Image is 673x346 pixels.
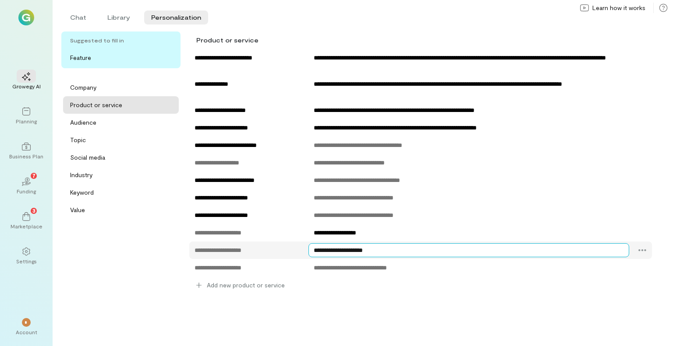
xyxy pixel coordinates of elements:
[70,171,92,179] div: Industry
[11,65,42,97] a: Growegy AI
[16,329,37,336] div: Account
[70,188,94,197] div: Keyword
[16,118,37,125] div: Planning
[63,10,93,24] li: Chat
[11,311,42,343] div: *Account
[11,135,42,167] a: Business Plan
[11,223,43,230] div: Marketplace
[11,205,42,237] a: Marketplace
[592,3,645,12] span: Learn how it works
[32,206,35,214] span: 3
[207,281,285,290] span: Add new product or service
[70,153,105,162] div: Social media
[196,36,259,45] div: Product or service
[17,188,36,195] div: Funding
[70,83,96,92] div: Company
[12,83,41,90] div: Growegy AI
[63,35,179,45] div: Suggested to fill in
[70,206,85,214] div: Value
[16,258,37,265] div: Settings
[70,136,86,144] div: Topic
[9,153,43,160] div: Business Plan
[70,101,122,109] div: Product or service
[11,240,42,272] a: Settings
[32,171,35,179] span: 7
[100,10,137,24] li: Library
[70,53,91,62] div: Feature
[70,118,96,127] div: Audience
[144,10,208,24] li: Personalization
[11,170,42,202] a: Funding
[11,100,42,132] a: Planning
